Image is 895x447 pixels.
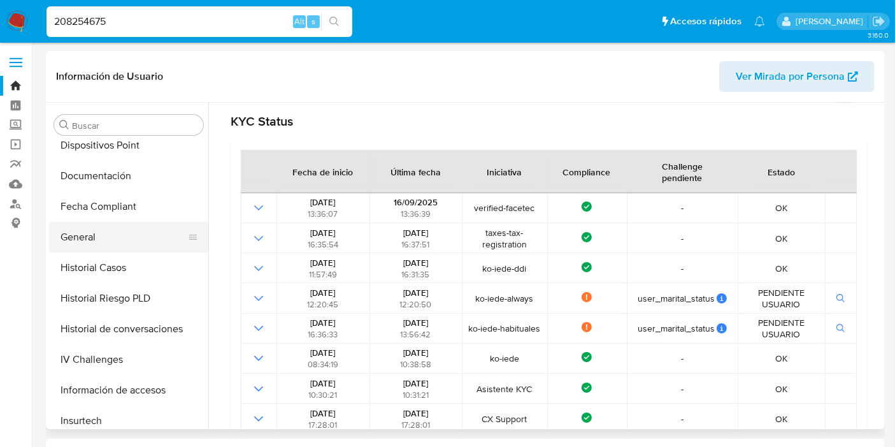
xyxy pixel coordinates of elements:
input: Buscar usuario o caso... [47,13,352,30]
a: Salir [872,15,885,28]
button: General [49,222,198,253]
span: s [311,15,315,27]
button: Historial Casos [49,253,208,283]
button: Dispositivos Point [49,130,208,161]
button: IV Challenges [49,344,208,375]
button: Información de accesos [49,375,208,406]
input: Buscar [72,120,198,131]
button: search-icon [321,13,347,31]
button: Insurtech [49,406,208,436]
button: Documentación [49,161,208,191]
button: Historial Riesgo PLD [49,283,208,314]
button: Ver Mirada por Persona [719,61,875,92]
button: Fecha Compliant [49,191,208,222]
h1: Información de Usuario [56,70,163,83]
span: Ver Mirada por Persona [736,61,845,92]
button: Buscar [59,120,69,130]
span: Accesos rápidos [670,15,741,28]
button: Historial de conversaciones [49,314,208,344]
span: Alt [294,15,304,27]
a: Notificaciones [754,16,765,27]
p: gregorio.negri@mercadolibre.com [796,15,868,27]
